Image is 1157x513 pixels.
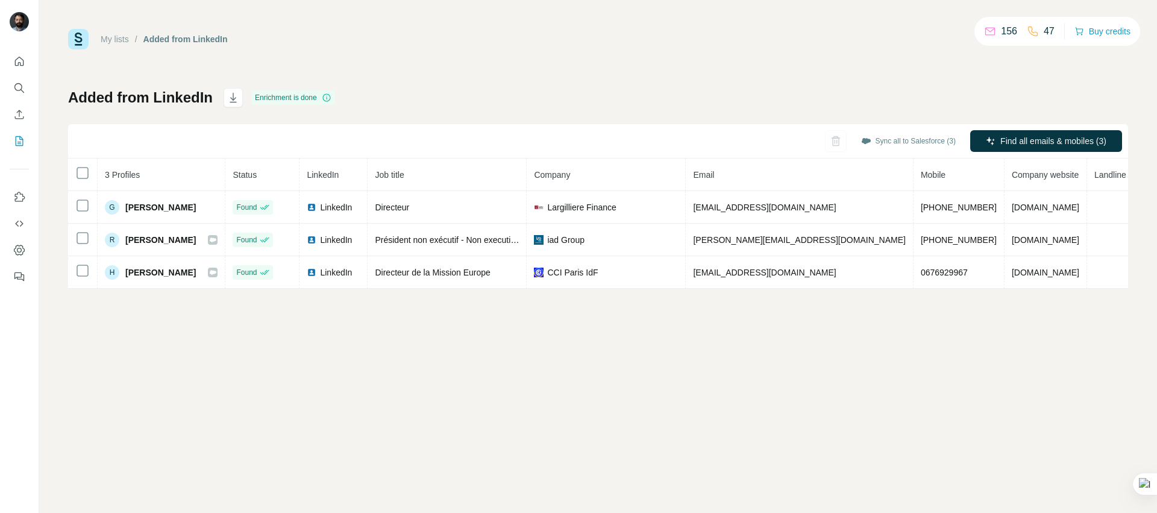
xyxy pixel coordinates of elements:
[236,234,257,245] span: Found
[251,90,335,105] div: Enrichment is done
[320,201,352,213] span: LinkedIn
[1001,24,1017,39] p: 156
[375,235,556,245] span: Président non exécutif - Non executive chairman
[1000,135,1106,147] span: Find all emails & mobiles (3)
[307,268,316,277] img: LinkedIn logo
[125,201,196,213] span: [PERSON_NAME]
[105,233,119,247] div: R
[853,132,964,150] button: Sync all to Salesforce (3)
[921,203,997,212] span: [PHONE_NUMBER]
[320,234,352,246] span: LinkedIn
[10,213,29,234] button: Use Surfe API
[10,239,29,261] button: Dashboard
[693,235,905,245] span: [PERSON_NAME][EMAIL_ADDRESS][DOMAIN_NAME]
[693,203,836,212] span: [EMAIL_ADDRESS][DOMAIN_NAME]
[236,267,257,278] span: Found
[921,170,945,180] span: Mobile
[547,234,584,246] span: iad Group
[125,266,196,279] span: [PERSON_NAME]
[1094,170,1126,180] span: Landline
[320,266,352,279] span: LinkedIn
[10,186,29,208] button: Use Surfe on LinkedIn
[10,77,29,99] button: Search
[143,33,228,45] div: Added from LinkedIn
[68,29,89,49] img: Surfe Logo
[1012,268,1079,277] span: [DOMAIN_NAME]
[307,235,316,245] img: LinkedIn logo
[547,266,598,279] span: CCI Paris IdF
[10,266,29,288] button: Feedback
[68,88,213,107] h1: Added from LinkedIn
[236,202,257,213] span: Found
[1012,203,1079,212] span: [DOMAIN_NAME]
[534,268,544,277] img: company-logo
[375,203,409,212] span: Directeur
[10,104,29,125] button: Enrich CSV
[375,170,404,180] span: Job title
[307,170,339,180] span: LinkedIn
[125,234,196,246] span: [PERSON_NAME]
[1012,235,1079,245] span: [DOMAIN_NAME]
[233,170,257,180] span: Status
[1074,23,1130,40] button: Buy credits
[375,268,490,277] span: Directeur de la Mission Europe
[534,170,570,180] span: Company
[105,170,140,180] span: 3 Profiles
[693,268,836,277] span: [EMAIL_ADDRESS][DOMAIN_NAME]
[534,203,544,212] img: company-logo
[921,235,997,245] span: [PHONE_NUMBER]
[10,12,29,31] img: Avatar
[693,170,714,180] span: Email
[547,201,616,213] span: Largilliere Finance
[921,268,968,277] span: 0676929967
[534,235,544,245] img: company-logo
[135,33,137,45] li: /
[307,203,316,212] img: LinkedIn logo
[10,130,29,152] button: My lists
[10,51,29,72] button: Quick start
[1012,170,1079,180] span: Company website
[105,200,119,215] div: G
[1044,24,1055,39] p: 47
[105,265,119,280] div: H
[970,130,1122,152] button: Find all emails & mobiles (3)
[101,34,129,44] a: My lists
